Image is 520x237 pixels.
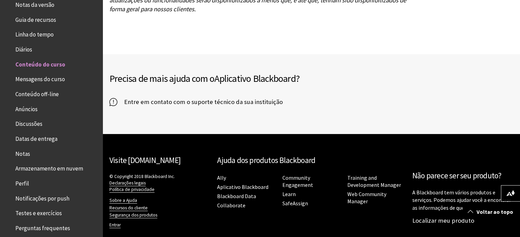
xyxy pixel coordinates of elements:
span: Conteúdo off-line [15,88,59,98]
a: Sobre a Ajuda [109,197,137,204]
a: Recursos do cliente [109,205,148,211]
a: Entrar [109,222,121,228]
a: Blackboard Data [217,193,256,200]
span: Conteúdo do curso [15,59,65,68]
p: © Copyright 2018 Blackboard Inc. [109,173,210,193]
a: Voltar ao topo [463,206,520,218]
a: Entre em contato com o suporte técnico da sua instituição [109,97,283,107]
span: Datas de entrega [15,133,57,142]
span: Linha do tempo [15,29,54,38]
h2: Precisa de mais ajuda com o ? [109,71,311,86]
a: Training and Development Manager [347,174,401,189]
span: Armazenamento em nuvem [15,163,83,172]
p: A Blackboard tem vários produtos e serviços. Podemos ajudar você a encontrar as informações de qu... [412,189,513,211]
span: Entre em contato com o suporte técnico da sua instituição [117,97,283,107]
a: Segurança dos produtos [109,212,157,218]
a: Community Engagement [282,174,313,189]
a: Web Community Manager [347,191,386,205]
a: Aplicativo Blackboard [217,183,268,191]
span: Aplicativo Blackboard [214,72,295,85]
span: Testes e exercícios [15,208,62,217]
span: Perguntas frequentes [15,222,70,232]
a: Ally [217,174,226,181]
span: Notas [15,148,30,157]
a: Política de privacidade [109,187,155,193]
a: Localizar meu produto [412,217,474,224]
a: SafeAssign [282,200,308,207]
a: Visite [DOMAIN_NAME] [109,155,181,165]
h2: Ajuda dos produtos Blackboard [217,154,405,166]
span: Discussões [15,118,42,128]
span: Mensagens do curso [15,74,65,83]
span: Anúncios [15,103,38,113]
a: Collaborate [217,202,245,209]
span: Notificações por push [15,193,69,202]
span: Diários [15,44,32,53]
a: Declarações legais [109,180,146,186]
a: Learn [282,191,295,198]
span: Guia de recursos [15,14,56,23]
span: Perfil [15,178,29,187]
h2: Não parece ser seu produto? [412,170,513,182]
